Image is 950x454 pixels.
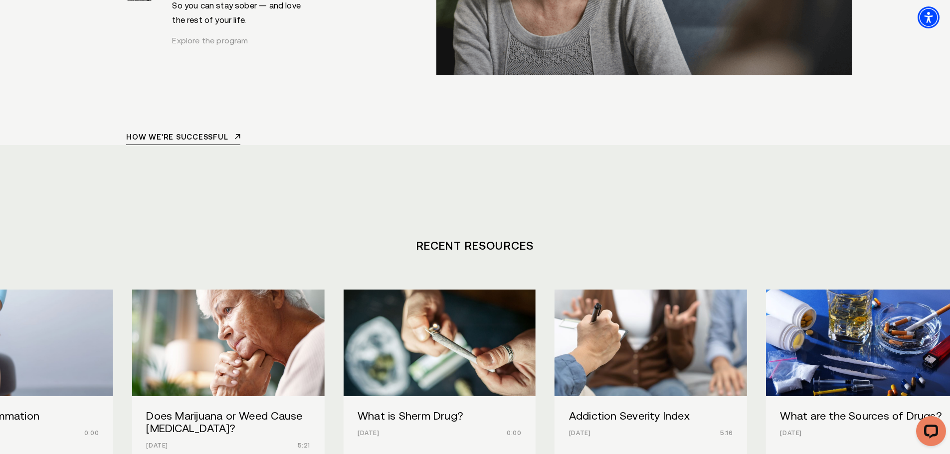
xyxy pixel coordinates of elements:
span: 0:00 [507,430,521,437]
img: Does Marijuana or Weed Cause Memory Loss? [132,290,325,396]
a: Recent Resources [416,239,534,252]
span: 5:16 [720,430,733,437]
p: [DATE] [146,442,291,449]
h3: What is Sherm Drug? [358,410,522,423]
h3: Does Marijuana or Weed Cause [MEDICAL_DATA]? [146,410,310,435]
a: How we're successful [126,133,240,145]
img: Addiction Severity Index [545,285,757,402]
p: [DATE] [780,430,925,437]
p: [DATE] [358,430,503,437]
h3: Addiction Severity Index [569,410,733,423]
p: [DATE] [569,430,714,437]
h3: What are the Sources of Drugs? [780,410,944,423]
a: Explore the program [172,36,248,45]
iframe: LiveChat chat widget [908,412,950,454]
span: 5:21 [298,442,310,449]
span: 0:00 [84,430,99,437]
div: Accessibility Menu [918,6,940,28]
img: What is Sherm Drug? [344,290,536,396]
